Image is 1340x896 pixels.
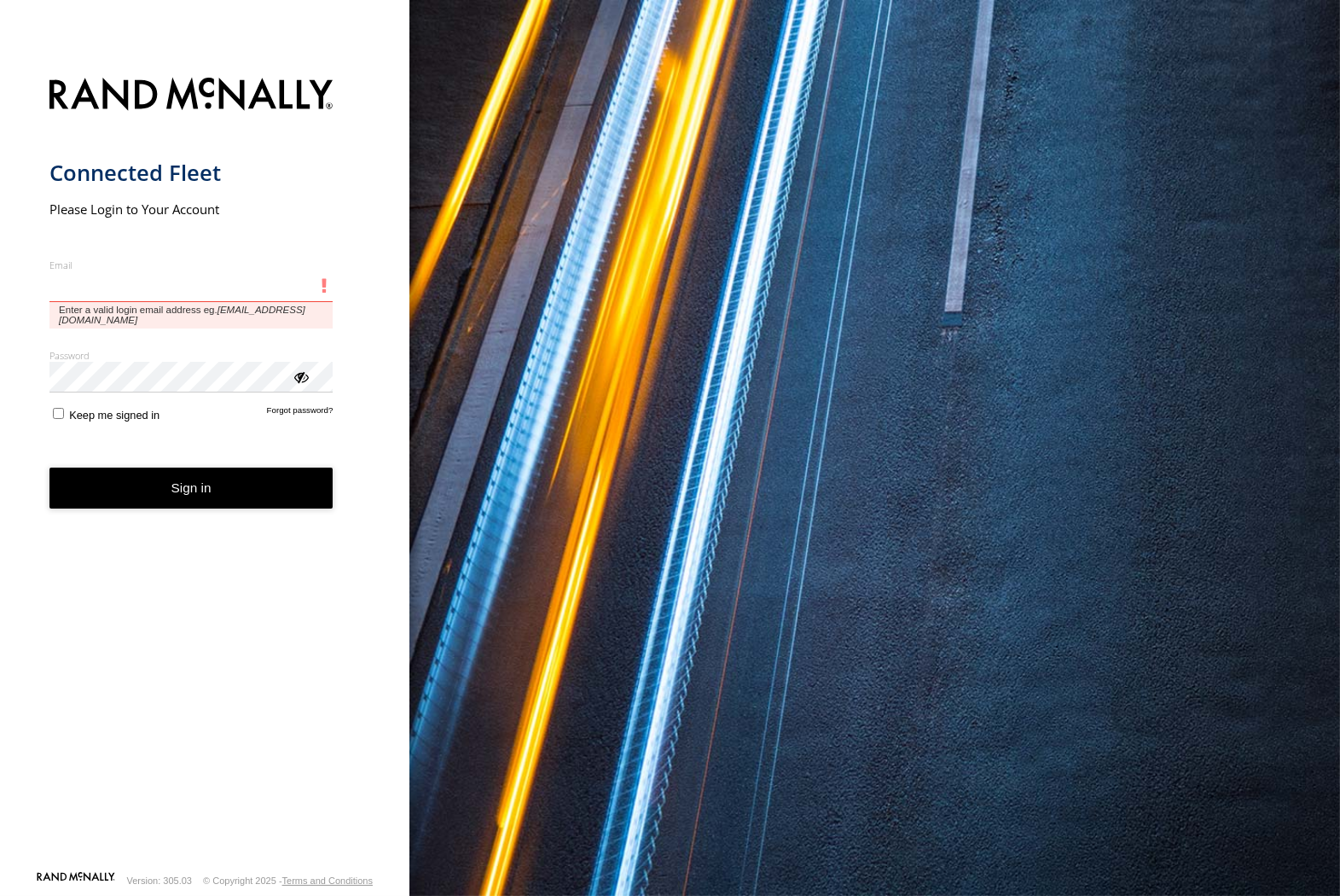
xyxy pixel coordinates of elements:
[49,201,334,218] h2: Please Login to Your Account
[59,305,305,325] em: [EMAIL_ADDRESS][DOMAIN_NAME]
[53,408,64,419] input: Keep me signed in
[49,74,334,118] img: Rand McNally
[49,349,334,362] label: Password
[49,302,334,329] span: Enter a valid login email address eg.
[69,409,160,422] span: Keep me signed in
[282,876,373,886] a: Terms and Conditions
[203,876,373,886] div: © Copyright 2025 -
[267,405,334,422] a: Forgot password?
[49,468,334,509] button: Sign in
[49,159,334,187] h1: Connected Fleet
[37,872,115,889] a: Visit our Website
[49,259,334,271] label: Email
[49,67,361,870] form: main
[292,368,309,385] div: ViewPassword
[127,876,192,886] div: Version: 305.03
